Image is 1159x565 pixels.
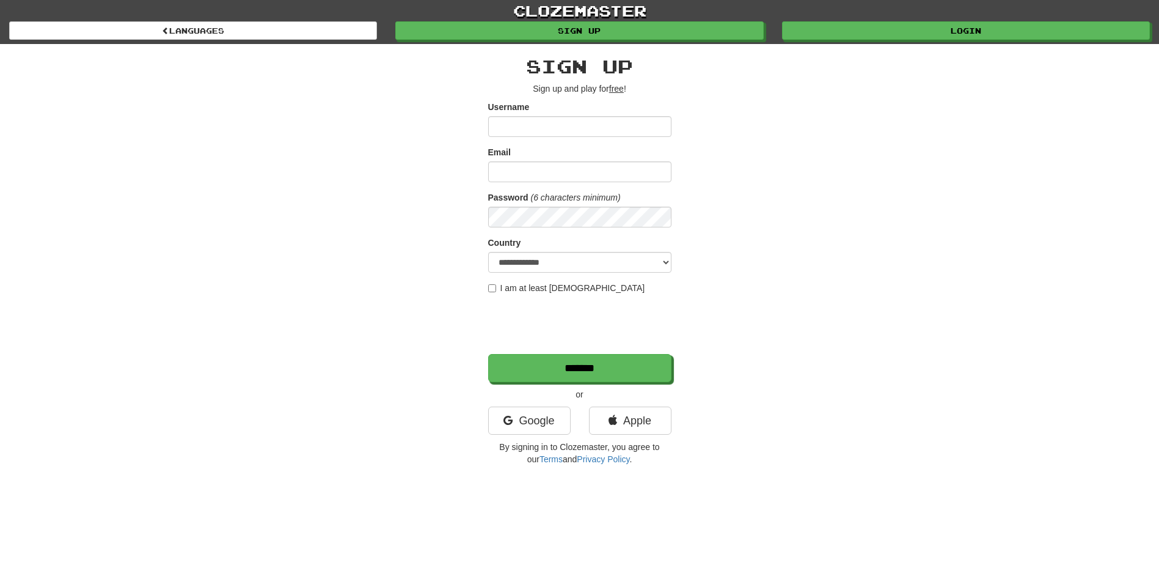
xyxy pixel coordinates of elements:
[488,56,671,76] h2: Sign up
[9,21,377,40] a: Languages
[577,454,629,464] a: Privacy Policy
[488,83,671,95] p: Sign up and play for !
[488,101,530,113] label: Username
[488,282,645,294] label: I am at least [DEMOGRAPHIC_DATA]
[488,146,511,158] label: Email
[589,407,671,435] a: Apple
[488,284,496,292] input: I am at least [DEMOGRAPHIC_DATA]
[488,237,521,249] label: Country
[395,21,763,40] a: Sign up
[531,193,621,202] em: (6 characters minimum)
[782,21,1150,40] a: Login
[609,84,624,94] u: free
[488,407,571,435] a: Google
[488,441,671,465] p: By signing in to Clozemaster, you agree to our and .
[539,454,563,464] a: Terms
[488,300,674,348] iframe: reCAPTCHA
[488,191,528,204] label: Password
[488,388,671,401] p: or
